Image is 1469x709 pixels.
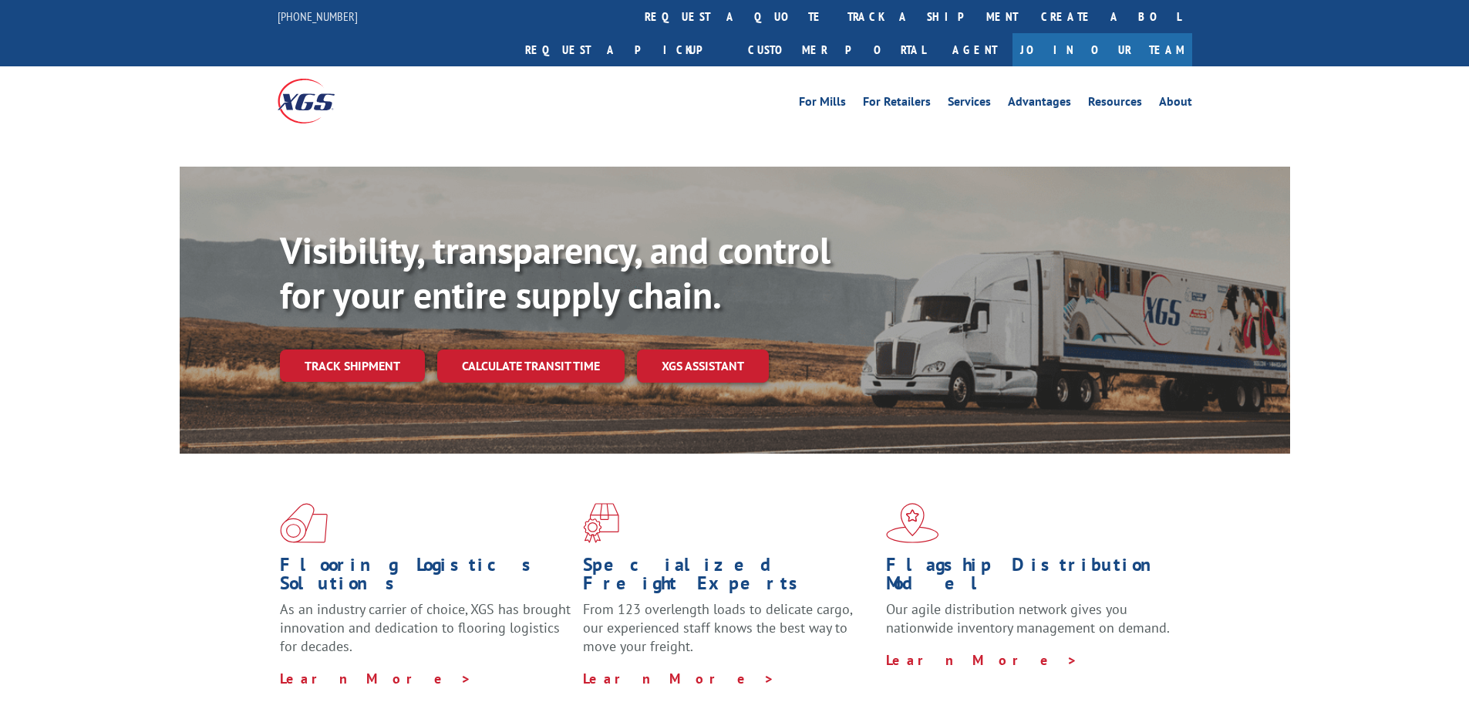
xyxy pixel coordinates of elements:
[583,503,619,543] img: xgs-icon-focused-on-flooring-red
[1012,33,1192,66] a: Join Our Team
[437,349,625,383] a: Calculate transit time
[948,96,991,113] a: Services
[863,96,931,113] a: For Retailers
[280,503,328,543] img: xgs-icon-total-supply-chain-intelligence-red
[799,96,846,113] a: For Mills
[886,600,1170,636] span: Our agile distribution network gives you nationwide inventory management on demand.
[886,651,1078,669] a: Learn More >
[278,8,358,24] a: [PHONE_NUMBER]
[280,670,472,687] a: Learn More >
[280,226,831,319] b: Visibility, transparency, and control for your entire supply chain.
[1159,96,1192,113] a: About
[583,670,775,687] a: Learn More >
[1008,96,1071,113] a: Advantages
[280,349,425,382] a: Track shipment
[280,600,571,655] span: As an industry carrier of choice, XGS has brought innovation and dedication to flooring logistics...
[1088,96,1142,113] a: Resources
[583,600,874,669] p: From 123 overlength loads to delicate cargo, our experienced staff knows the best way to move you...
[583,555,874,600] h1: Specialized Freight Experts
[514,33,736,66] a: Request a pickup
[637,349,769,383] a: XGS ASSISTANT
[736,33,937,66] a: Customer Portal
[886,555,1178,600] h1: Flagship Distribution Model
[937,33,1012,66] a: Agent
[280,555,571,600] h1: Flooring Logistics Solutions
[886,503,939,543] img: xgs-icon-flagship-distribution-model-red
